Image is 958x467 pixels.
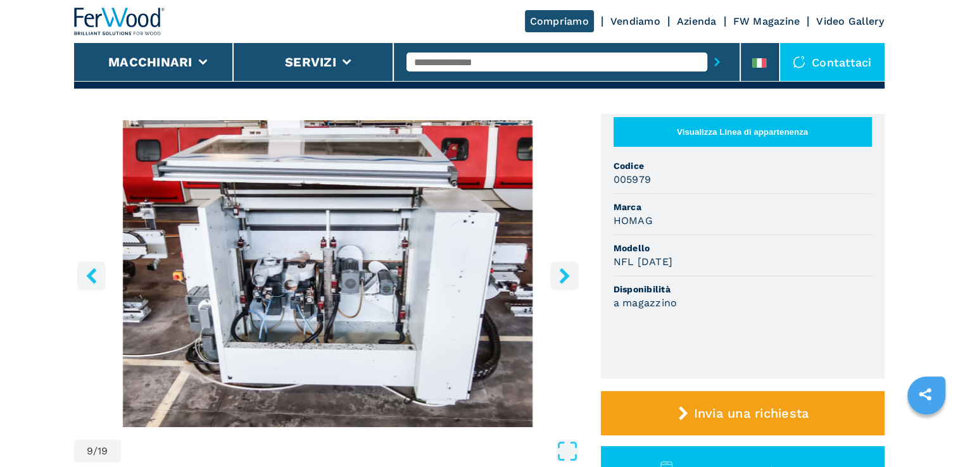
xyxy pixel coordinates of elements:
[614,242,872,254] span: Modello
[601,391,885,435] button: Invia una richiesta
[77,261,106,290] button: left-button
[74,120,582,427] img: Squadratrice Doppia HOMAG NFL 25/4/10
[93,446,98,456] span: /
[909,378,941,410] a: sharethis
[614,117,872,147] button: Visualizza Linea di appartenenza
[74,120,582,427] div: Go to Slide 9
[614,159,872,172] span: Codice
[793,56,805,68] img: Contattaci
[614,172,652,187] h3: 005979
[525,10,594,32] a: Compriamo
[816,15,884,27] a: Video Gallery
[733,15,800,27] a: FW Magazine
[780,43,885,81] div: Contattaci
[614,213,653,228] h3: HOMAG
[550,261,579,290] button: right-button
[285,54,336,70] button: Servizi
[614,283,872,296] span: Disponibilità
[98,446,108,456] span: 19
[614,201,872,213] span: Marca
[677,15,717,27] a: Azienda
[614,296,678,310] h3: a magazzino
[693,406,809,421] span: Invia una richiesta
[614,254,673,269] h3: NFL [DATE]
[610,15,660,27] a: Vendiamo
[87,446,93,456] span: 9
[108,54,192,70] button: Macchinari
[904,410,949,458] iframe: Chat
[707,47,727,77] button: submit-button
[74,8,165,35] img: Ferwood
[124,440,579,463] button: Open Fullscreen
